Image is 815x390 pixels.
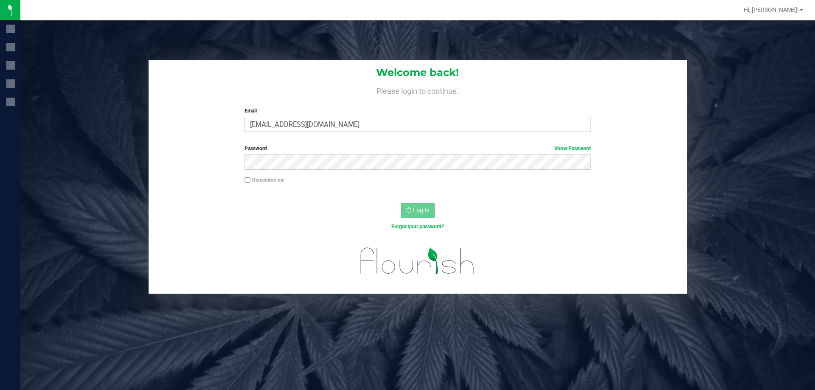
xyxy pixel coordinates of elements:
[149,85,687,95] h4: Please login to continue.
[350,239,485,283] img: flourish_logo.svg
[391,224,444,230] a: Forgot your password?
[413,207,430,213] span: Log In
[149,67,687,78] h1: Welcome back!
[554,146,591,152] a: Show Password
[244,177,250,183] input: Remember me
[244,146,267,152] span: Password
[744,6,799,13] span: Hi, [PERSON_NAME]!
[244,176,284,184] label: Remember me
[244,107,590,115] label: Email
[401,203,435,218] button: Log In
